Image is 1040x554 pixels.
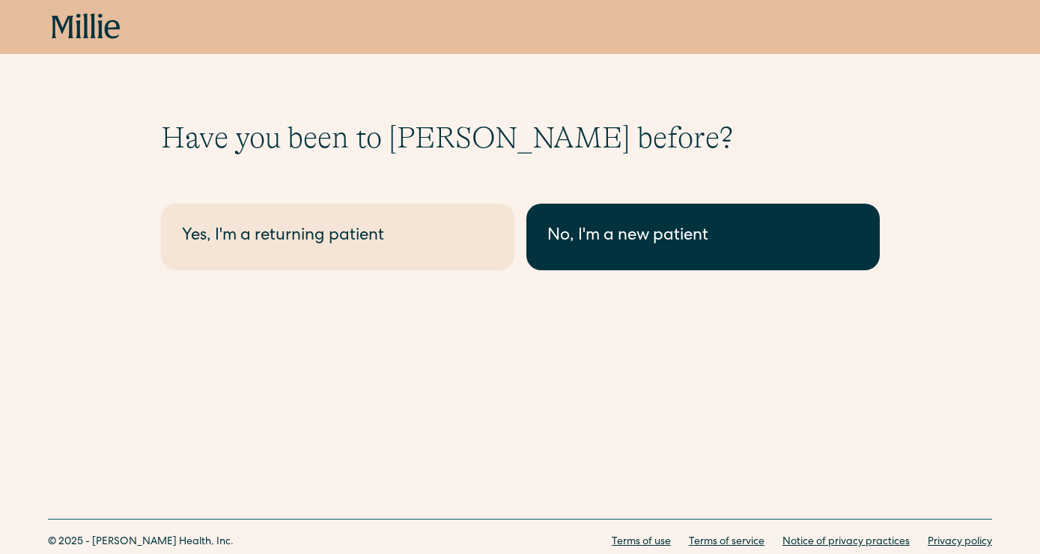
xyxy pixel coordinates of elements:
[526,204,880,270] a: No, I'm a new patient
[928,535,992,550] a: Privacy policy
[182,225,493,249] div: Yes, I'm a returning patient
[547,225,859,249] div: No, I'm a new patient
[161,120,880,156] h1: Have you been to [PERSON_NAME] before?
[161,204,514,270] a: Yes, I'm a returning patient
[689,535,764,550] a: Terms of service
[612,535,671,550] a: Terms of use
[782,535,910,550] a: Notice of privacy practices
[48,535,234,550] div: © 2025 - [PERSON_NAME] Health, Inc.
